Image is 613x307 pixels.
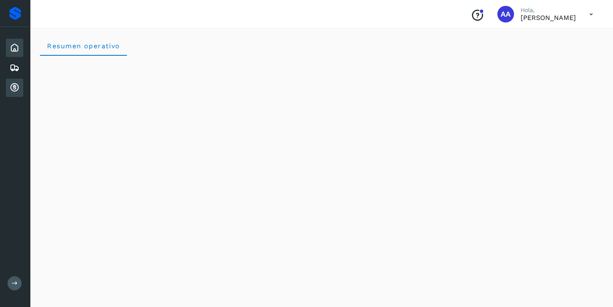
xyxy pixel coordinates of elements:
[6,59,23,77] div: Embarques
[6,79,23,97] div: Cuentas por cobrar
[521,14,576,22] p: ALEJANDRO ASSALEIH MORENO
[521,7,576,14] p: Hola,
[6,39,23,57] div: Inicio
[47,42,120,50] span: Resumen operativo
